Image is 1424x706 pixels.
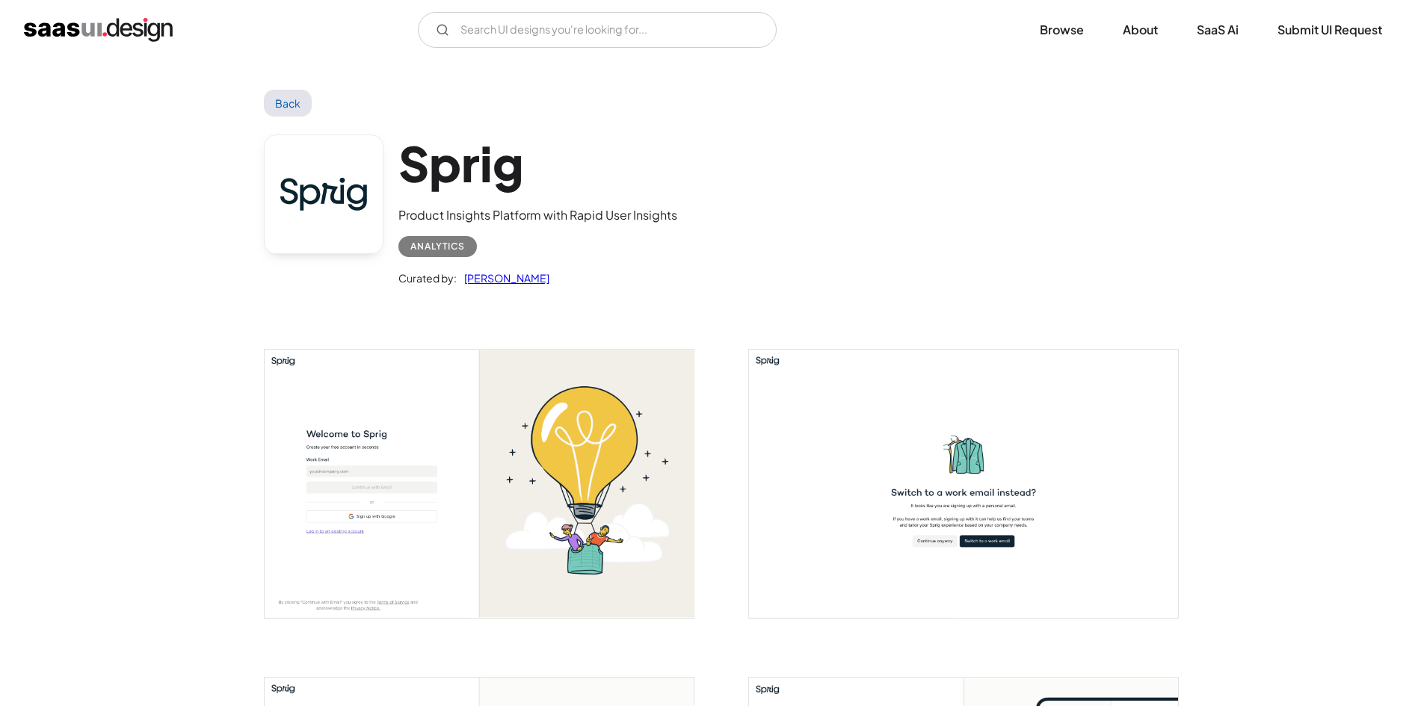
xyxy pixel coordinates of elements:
a: [PERSON_NAME] [457,269,549,287]
img: 63f5c8c0371d04848a8ae25c_Sprig%20Switch%20to%20work%20email.png [749,350,1178,618]
a: SaaS Ai [1179,13,1257,46]
a: Submit UI Request [1260,13,1400,46]
a: About [1105,13,1176,46]
a: Browse [1022,13,1102,46]
div: Analytics [410,238,465,256]
a: home [24,18,173,42]
form: Email Form [418,12,777,48]
a: Back [264,90,312,117]
div: Curated by: [398,269,457,287]
input: Search UI designs you're looking for... [418,12,777,48]
img: 63f5c56ff743ff74c873f701_Sprig%20Signup%20Screen.png [265,350,694,618]
div: Product Insights Platform with Rapid User Insights [398,206,677,224]
a: open lightbox [749,350,1178,618]
h1: Sprig [398,134,677,192]
a: open lightbox [265,350,694,618]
